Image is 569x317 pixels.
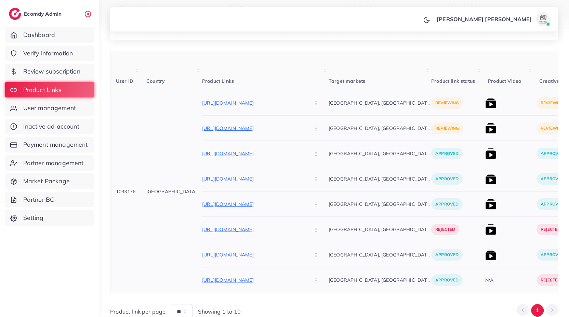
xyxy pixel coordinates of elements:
[433,12,553,26] a: [PERSON_NAME] [PERSON_NAME]avatar
[202,99,305,107] p: [URL][DOMAIN_NAME]
[485,249,496,260] img: list product video
[23,177,70,186] span: Market Package
[23,85,62,94] span: Product Links
[437,15,532,23] p: [PERSON_NAME] [PERSON_NAME]
[5,64,94,79] a: Review subscription
[537,97,568,109] p: reviewing
[146,187,197,196] p: [GEOGRAPHIC_DATA]
[537,198,568,210] p: approved
[431,224,459,235] p: rejected
[146,78,165,84] span: Country
[485,148,496,159] img: list product video
[537,224,565,235] p: rejected
[431,274,463,286] p: approved
[537,122,568,134] p: reviewing
[23,49,73,58] span: Verify information
[202,149,305,158] p: [URL][DOMAIN_NAME]
[485,224,496,235] img: list product video
[537,173,568,185] p: approved
[23,30,55,39] span: Dashboard
[5,82,94,98] a: Product Links
[202,200,305,208] p: [URL][DOMAIN_NAME]
[9,8,21,20] img: logo
[23,213,43,222] span: Setting
[431,173,463,185] p: approved
[5,119,94,134] a: Inactive ad account
[202,78,234,84] span: Product Links
[202,225,305,234] p: [URL][DOMAIN_NAME]
[431,198,463,210] p: approved
[536,12,550,26] img: avatar
[116,188,135,195] span: 1033176
[537,274,565,286] p: rejected
[329,146,431,161] p: [GEOGRAPHIC_DATA], [GEOGRAPHIC_DATA], [GEOGRAPHIC_DATA]
[23,195,54,204] span: Partner BC
[23,67,80,76] span: Review subscription
[329,196,431,212] p: [GEOGRAPHIC_DATA], [GEOGRAPHIC_DATA], [GEOGRAPHIC_DATA]
[202,251,305,259] p: [URL][DOMAIN_NAME]
[5,137,94,153] a: Payment management
[5,192,94,208] a: Partner BC
[516,304,558,317] ul: Pagination
[329,222,431,237] p: [GEOGRAPHIC_DATA], [GEOGRAPHIC_DATA], [GEOGRAPHIC_DATA]
[5,27,94,43] a: Dashboard
[485,199,496,210] img: list product video
[537,249,568,261] p: approved
[23,104,76,113] span: User management
[485,97,496,108] img: list product video
[329,247,431,262] p: [GEOGRAPHIC_DATA], [GEOGRAPHIC_DATA], [GEOGRAPHIC_DATA]
[202,175,305,183] p: [URL][DOMAIN_NAME]
[431,78,475,84] span: Product link status
[23,122,79,131] span: Inactive ad account
[431,97,463,109] p: reviewing
[488,78,521,84] span: Product Video
[431,122,463,134] p: reviewing
[329,78,365,84] span: Target markets
[329,95,431,110] p: [GEOGRAPHIC_DATA], [GEOGRAPHIC_DATA], [GEOGRAPHIC_DATA], [GEOGRAPHIC_DATA]
[5,173,94,189] a: Market Package
[485,123,496,134] img: list product video
[110,308,166,316] span: Product link per page
[24,11,63,17] h2: Ecomdy Admin
[537,148,568,159] p: approved
[485,277,493,283] div: N/A
[329,273,431,288] p: [GEOGRAPHIC_DATA], [GEOGRAPHIC_DATA], [GEOGRAPHIC_DATA], [GEOGRAPHIC_DATA], [GEOGRAPHIC_DATA], [G...
[329,171,431,186] p: [GEOGRAPHIC_DATA], [GEOGRAPHIC_DATA], [GEOGRAPHIC_DATA]
[23,159,84,168] span: Partner management
[23,140,88,149] span: Payment management
[116,78,133,84] span: User ID
[5,100,94,116] a: User management
[5,155,94,171] a: Partner management
[485,173,496,184] img: list product video
[531,304,544,317] button: Go to page 1
[202,276,305,284] p: [URL][DOMAIN_NAME]
[202,124,305,132] p: [URL][DOMAIN_NAME]
[431,249,463,261] p: approved
[5,210,94,226] a: Setting
[5,45,94,61] a: Verify information
[431,148,463,159] p: approved
[329,120,431,136] p: [GEOGRAPHIC_DATA], [GEOGRAPHIC_DATA], [GEOGRAPHIC_DATA], [GEOGRAPHIC_DATA]
[198,308,240,316] span: Showing 1 to 10
[9,8,63,20] a: logoEcomdy Admin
